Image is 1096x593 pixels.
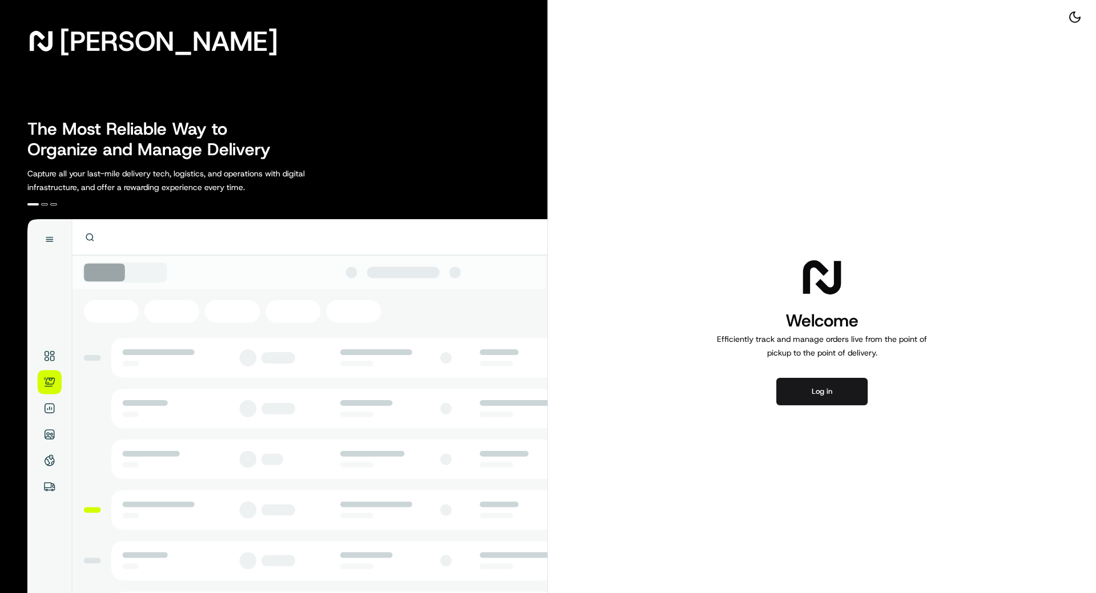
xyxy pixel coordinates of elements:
p: Efficiently track and manage orders live from the point of pickup to the point of delivery. [712,332,932,360]
h2: The Most Reliable Way to Organize and Manage Delivery [27,119,283,160]
h1: Welcome [712,309,932,332]
button: Log in [776,378,868,405]
span: [PERSON_NAME] [59,30,278,53]
p: Capture all your last-mile delivery tech, logistics, and operations with digital infrastructure, ... [27,167,356,194]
